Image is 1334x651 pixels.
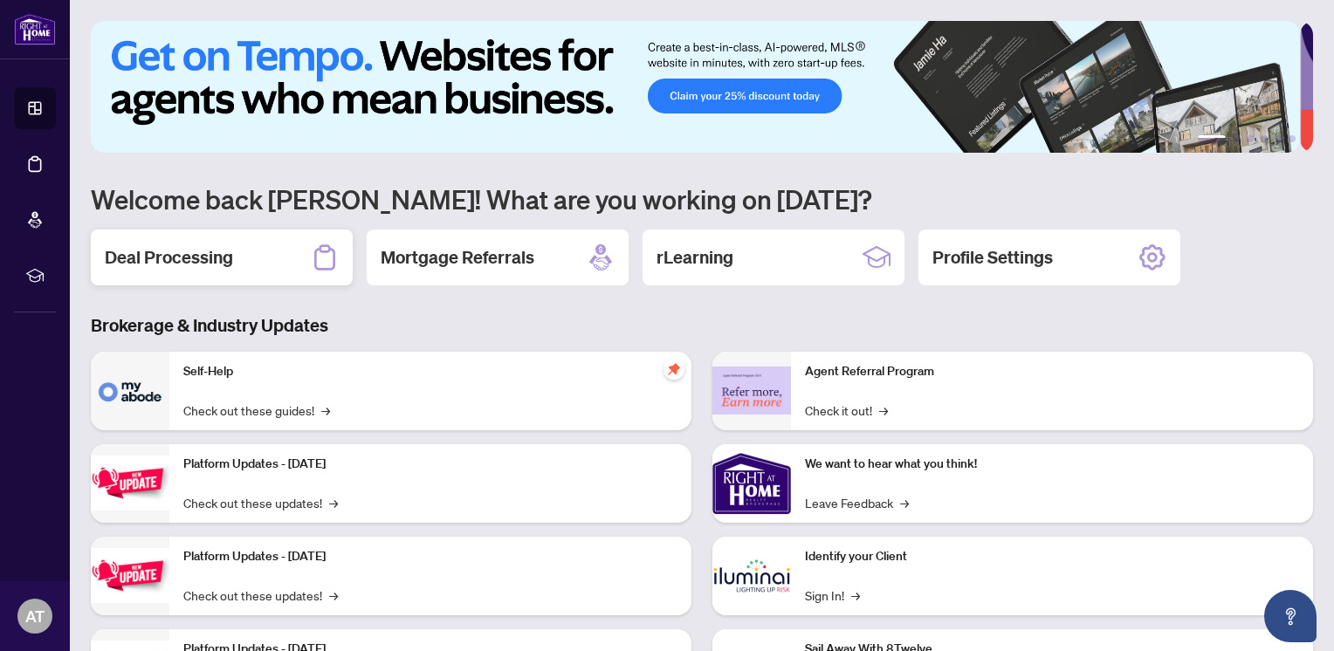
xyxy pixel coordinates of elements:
button: 5 [1275,135,1282,142]
img: Slide 0 [91,21,1300,153]
img: Self-Help [91,352,169,430]
button: 4 [1261,135,1268,142]
p: We want to hear what you think! [805,455,1299,474]
a: Leave Feedback→ [805,493,909,512]
p: Self-Help [183,362,677,381]
h2: rLearning [657,245,733,270]
button: 6 [1289,135,1296,142]
span: → [900,493,909,512]
button: 2 [1233,135,1240,142]
span: → [851,586,860,605]
a: Check it out!→ [805,401,888,420]
h2: Profile Settings [932,245,1053,270]
button: 1 [1198,135,1226,142]
h2: Mortgage Referrals [381,245,534,270]
button: Open asap [1264,590,1317,642]
p: Identify your Client [805,547,1299,566]
img: Identify your Client [712,537,791,615]
p: Platform Updates - [DATE] [183,455,677,474]
a: Check out these guides!→ [183,401,330,420]
h1: Welcome back [PERSON_NAME]! What are you working on [DATE]? [91,182,1313,216]
a: Check out these updates!→ [183,493,338,512]
span: pushpin [664,359,684,380]
h2: Deal Processing [105,245,233,270]
p: Platform Updates - [DATE] [183,547,677,566]
p: Agent Referral Program [805,362,1299,381]
a: Check out these updates!→ [183,586,338,605]
img: We want to hear what you think! [712,444,791,523]
a: Sign In!→ [805,586,860,605]
span: → [329,493,338,512]
img: Platform Updates - July 21, 2025 [91,456,169,511]
span: AT [25,604,45,628]
span: → [329,586,338,605]
img: logo [14,13,56,45]
img: Platform Updates - July 8, 2025 [91,548,169,603]
img: Agent Referral Program [712,367,791,415]
h3: Brokerage & Industry Updates [91,313,1313,338]
span: → [321,401,330,420]
button: 3 [1247,135,1254,142]
span: → [879,401,888,420]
